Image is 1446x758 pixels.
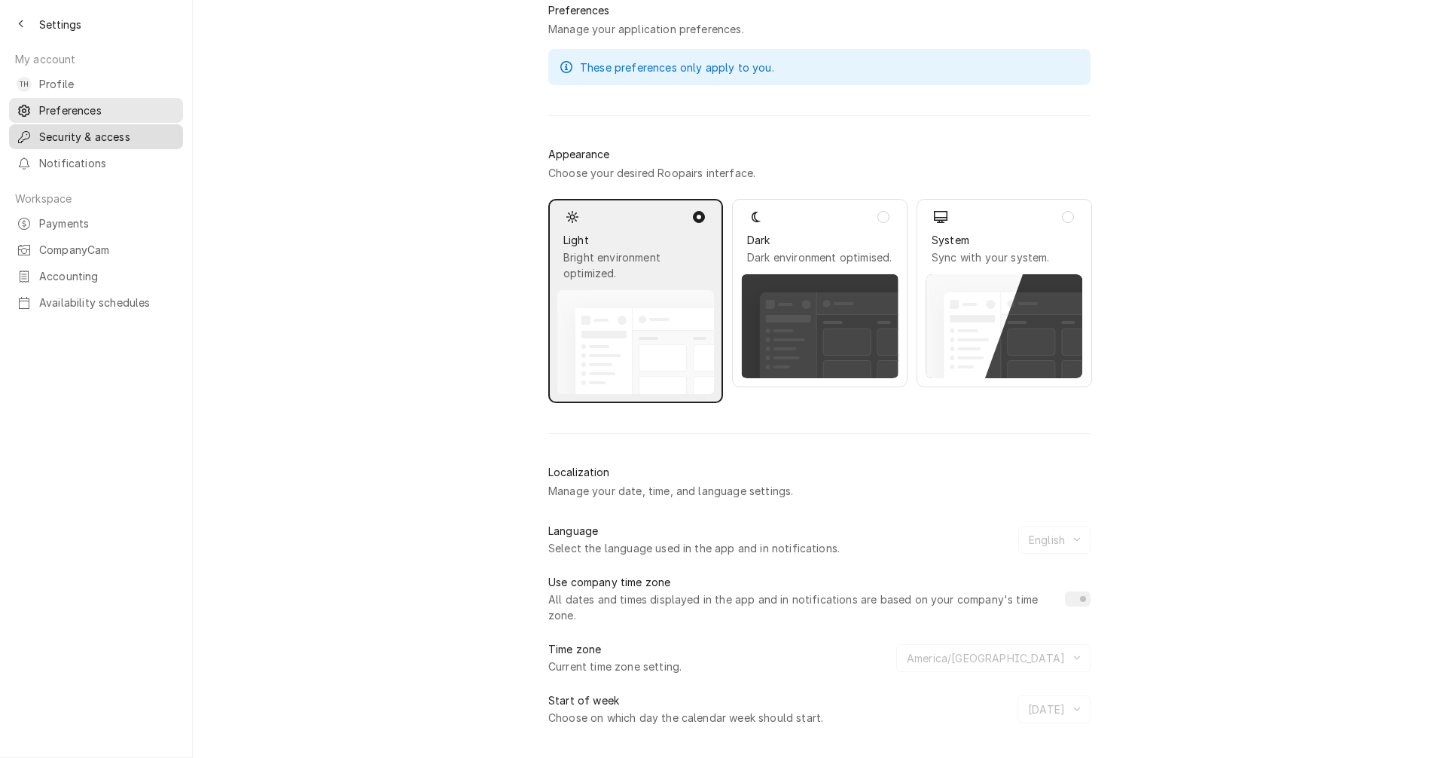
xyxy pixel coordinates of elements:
[548,146,609,162] div: Appearance
[17,77,32,92] div: TH
[1025,701,1068,717] div: [DATE]
[904,650,1068,666] div: America/[GEOGRAPHIC_DATA]
[917,199,1092,387] div: SystemSync with your system.
[9,98,183,123] a: Preferences
[39,76,175,92] span: Profile
[17,77,32,92] div: Tara Hester's Avatar
[548,641,601,657] label: Time zone
[39,102,175,118] span: Preferences
[9,290,183,315] a: Availability schedules
[39,215,175,231] span: Payments
[932,232,1077,248] span: System
[39,242,175,258] span: CompanyCam
[1018,526,1091,554] button: English
[896,644,1091,672] button: America/[GEOGRAPHIC_DATA]
[9,237,183,262] a: CompanyCam
[563,232,708,248] span: Light
[1026,532,1068,548] div: English
[9,264,183,289] a: Accounting
[747,249,892,265] span: Dark environment optimised.
[1017,695,1091,723] button: [DATE]
[932,249,1077,265] span: Sync with your system.
[548,523,598,539] label: Language
[548,574,670,590] label: Use company time zone
[548,21,744,37] div: Manage your application preferences.
[747,232,892,248] span: Dark
[9,211,183,236] a: Payments
[39,268,175,284] span: Accounting
[9,12,33,36] button: Back to previous page
[39,129,175,145] span: Security & access
[39,155,175,171] span: Notifications
[548,199,723,403] div: LightBright environment optimized.
[580,60,774,75] p: These preferences only apply to you.
[9,151,183,176] a: Notifications
[732,199,908,387] div: DarkDark environment optimised.
[548,710,1008,726] span: Choose on which day the calendar week should start.
[9,124,183,149] a: Security & access
[548,483,793,499] div: Manage your date, time, and language settings.
[548,659,887,674] span: Current time zone setting.
[548,591,1056,623] span: All dates and times displayed in the app and in notifications are based on your company's time zone.
[548,2,609,18] div: Preferences
[39,295,175,310] span: Availability schedules
[548,692,619,708] label: Start of week
[548,165,755,181] div: Choose your desired Roopairs interface.
[39,17,81,32] span: Settings
[548,540,1009,556] span: Select the language used in the app and in notifications.
[548,464,609,480] div: Localization
[563,249,708,281] span: Bright environment optimized.
[9,72,183,96] a: THTara Hester's AvatarProfile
